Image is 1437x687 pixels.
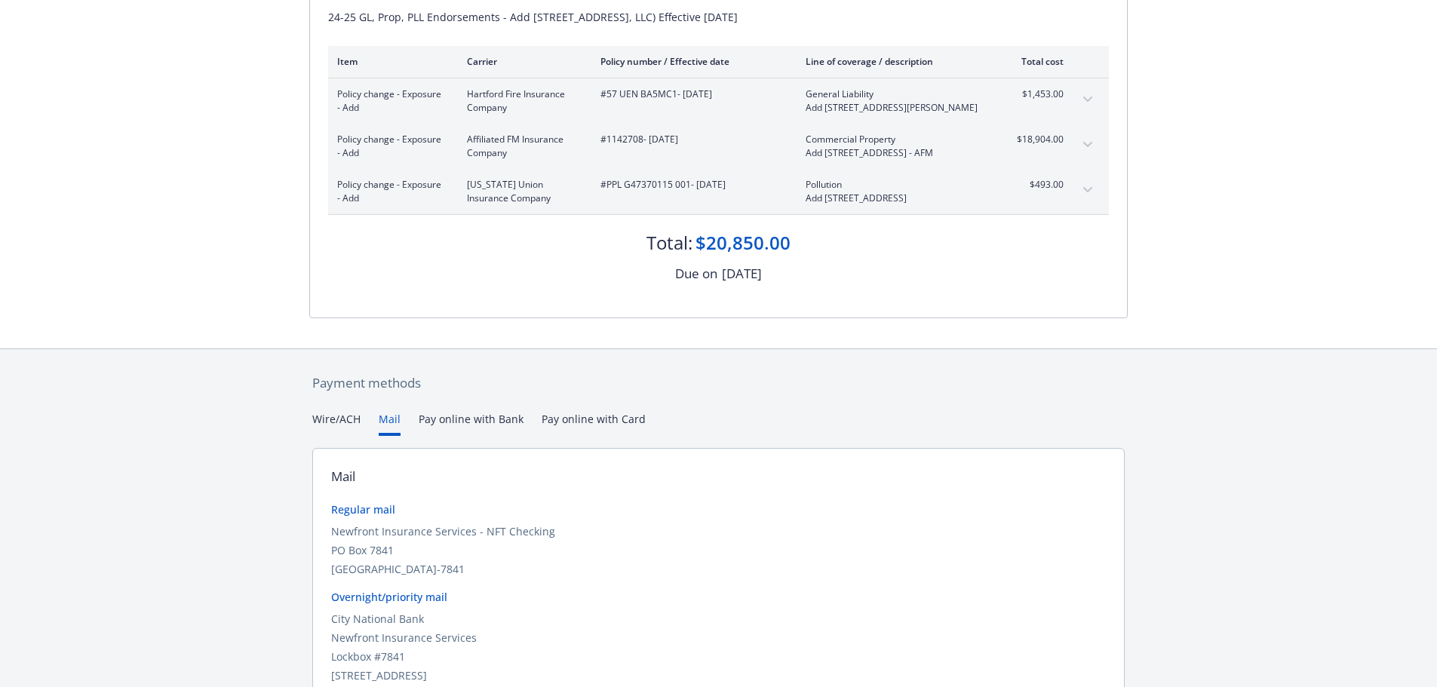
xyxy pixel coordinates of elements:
[331,523,1106,539] div: Newfront Insurance Services - NFT Checking
[806,55,983,68] div: Line of coverage / description
[600,55,781,68] div: Policy number / Effective date
[806,87,983,115] span: General LiabilityAdd [STREET_ADDRESS][PERSON_NAME]
[806,192,983,205] span: Add [STREET_ADDRESS]
[1076,87,1100,112] button: expand content
[328,169,1109,214] div: Policy change - Exposure - Add[US_STATE] Union Insurance Company#PPL G47370115 001- [DATE]Polluti...
[328,78,1109,124] div: Policy change - Exposure - AddHartford Fire Insurance Company#57 UEN BA5MC1- [DATE]General Liabil...
[600,87,781,101] span: #57 UEN BA5MC1 - [DATE]
[695,230,791,256] div: $20,850.00
[328,9,1109,25] div: 24-25 GL, Prop, PLL Endorsements - Add [STREET_ADDRESS], LLC) Effective [DATE]
[337,133,443,160] span: Policy change - Exposure - Add
[722,264,762,284] div: [DATE]
[806,133,983,160] span: Commercial PropertyAdd [STREET_ADDRESS] - AFM
[542,411,646,436] button: Pay online with Card
[806,87,983,101] span: General Liability
[1007,55,1064,68] div: Total cost
[806,146,983,160] span: Add [STREET_ADDRESS] - AFM
[1076,178,1100,202] button: expand content
[1007,87,1064,101] span: $1,453.00
[646,230,692,256] div: Total:
[1007,133,1064,146] span: $18,904.00
[312,373,1125,393] div: Payment methods
[467,178,576,205] span: [US_STATE] Union Insurance Company
[675,264,717,284] div: Due on
[337,55,443,68] div: Item
[467,55,576,68] div: Carrier
[337,178,443,205] span: Policy change - Exposure - Add
[331,542,1106,558] div: PO Box 7841
[331,501,1106,517] div: Regular mail
[331,561,1106,577] div: [GEOGRAPHIC_DATA]-7841
[600,178,781,192] span: #PPL G47370115 001 - [DATE]
[467,87,576,115] span: Hartford Fire Insurance Company
[331,611,1106,627] div: City National Bank
[806,101,983,115] span: Add [STREET_ADDRESS][PERSON_NAME]
[806,133,983,146] span: Commercial Property
[331,467,355,486] div: Mail
[328,124,1109,169] div: Policy change - Exposure - AddAffiliated FM Insurance Company#1142708- [DATE]Commercial PropertyA...
[379,411,401,436] button: Mail
[806,178,983,192] span: Pollution
[806,178,983,205] span: PollutionAdd [STREET_ADDRESS]
[1007,178,1064,192] span: $493.00
[331,589,1106,605] div: Overnight/priority mail
[1076,133,1100,157] button: expand content
[337,87,443,115] span: Policy change - Exposure - Add
[600,133,781,146] span: #1142708 - [DATE]
[331,667,1106,683] div: [STREET_ADDRESS]
[331,649,1106,664] div: Lockbox #7841
[331,630,1106,646] div: Newfront Insurance Services
[312,411,361,436] button: Wire/ACH
[467,133,576,160] span: Affiliated FM Insurance Company
[419,411,524,436] button: Pay online with Bank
